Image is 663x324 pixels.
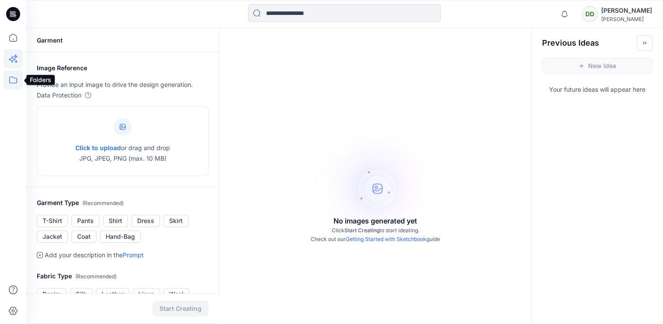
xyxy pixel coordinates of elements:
button: Wool [163,288,189,300]
p: Data Protection [37,90,82,101]
p: Add your description in the [45,250,144,260]
p: Provide an input image to drive the design generation. [37,79,209,90]
div: DD [582,6,598,22]
button: Leather [96,288,129,300]
h2: Previous Ideas [542,38,599,48]
button: Pants [71,215,99,227]
h2: Fabric Type [37,271,209,282]
span: Start Creating [344,227,379,234]
button: Linen [133,288,160,300]
span: ( Recommended ) [75,273,117,280]
p: No images generated yet [333,216,417,226]
a: Prompt [123,251,144,259]
span: Click to upload [75,144,121,151]
button: Silk [70,288,92,300]
button: Skirt [163,215,188,227]
h2: Image Reference [37,63,209,73]
button: T-Shirt [37,215,68,227]
p: Your future ideas will appear here [532,81,663,95]
button: Shirt [103,215,128,227]
button: Toggle idea bar [637,35,652,51]
button: Hand-Bag [100,230,141,243]
p: Click to start ideating. Check out our guide [311,226,440,244]
span: ( Recommended ) [82,200,124,206]
h2: Garment Type [37,198,209,209]
div: [PERSON_NAME] [601,5,652,16]
div: [PERSON_NAME] [601,16,652,22]
button: Dress [131,215,160,227]
button: Coat [71,230,96,243]
button: Jacket [37,230,68,243]
p: or drag and drop JPG, JPEG, PNG (max. 10 MB) [75,143,170,164]
a: Getting Started with Sketchbook [346,236,426,242]
button: Denim [37,288,67,300]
